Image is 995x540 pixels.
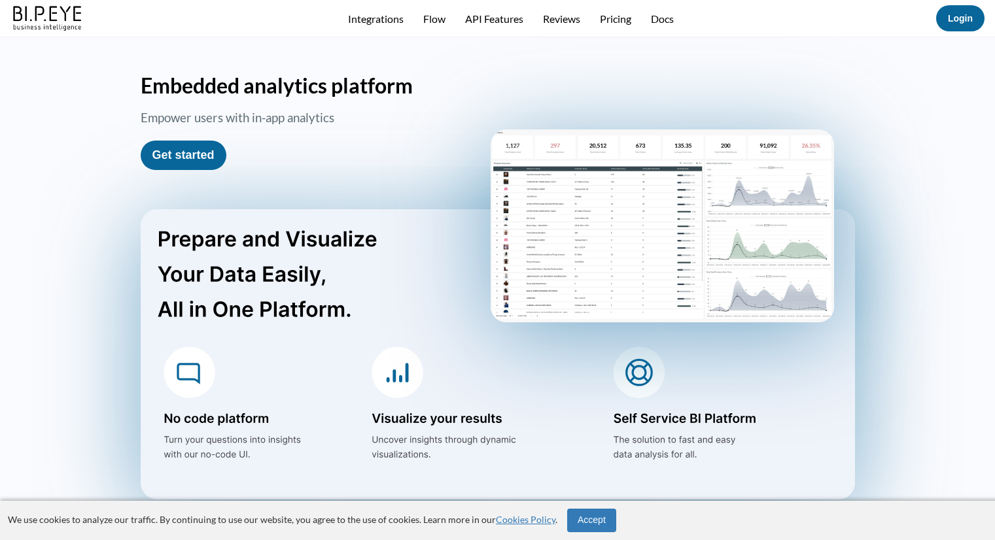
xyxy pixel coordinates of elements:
a: Login [948,13,973,24]
button: Get started [141,141,226,170]
a: Integrations [348,12,404,25]
img: bipeye-logo [10,3,86,32]
a: Pricing [600,12,631,25]
button: Login [936,5,985,31]
h3: Empower users with in-app analytics [141,110,484,129]
img: homePageScreen2.png [491,129,834,322]
button: Accept [567,509,616,532]
a: API Features [465,12,523,25]
h1: Embedded analytics platform [141,73,855,98]
a: Cookies Policy [496,514,555,525]
a: Reviews [543,12,580,25]
a: Flow [423,12,445,25]
a: Docs [651,12,674,25]
a: Get started [152,148,215,161]
p: We use cookies to analyze our traffic. By continuing to use our website, you agree to the use of ... [8,513,557,526]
